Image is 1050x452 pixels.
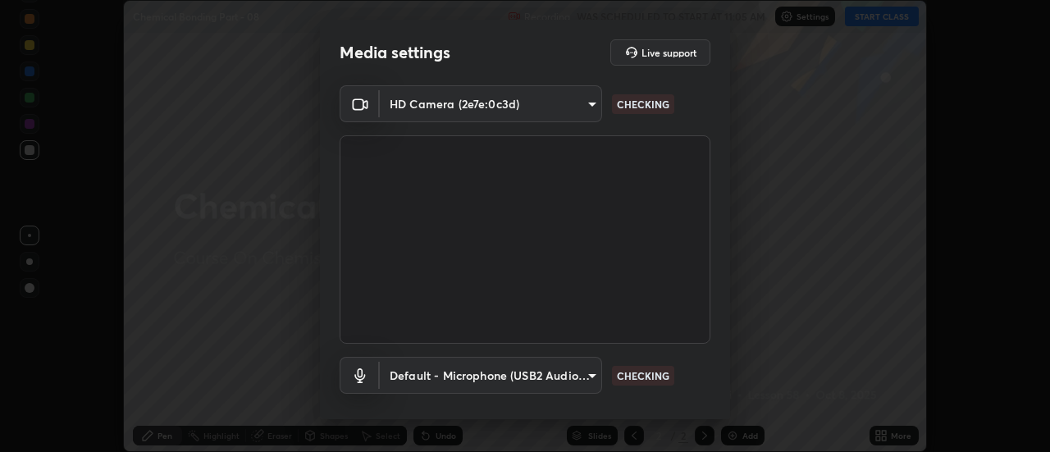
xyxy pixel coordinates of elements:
[641,48,696,57] h5: Live support
[380,357,602,394] div: HD Camera (2e7e:0c3d)
[617,368,669,383] p: CHECKING
[340,42,450,63] h2: Media settings
[380,85,602,122] div: HD Camera (2e7e:0c3d)
[617,97,669,112] p: CHECKING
